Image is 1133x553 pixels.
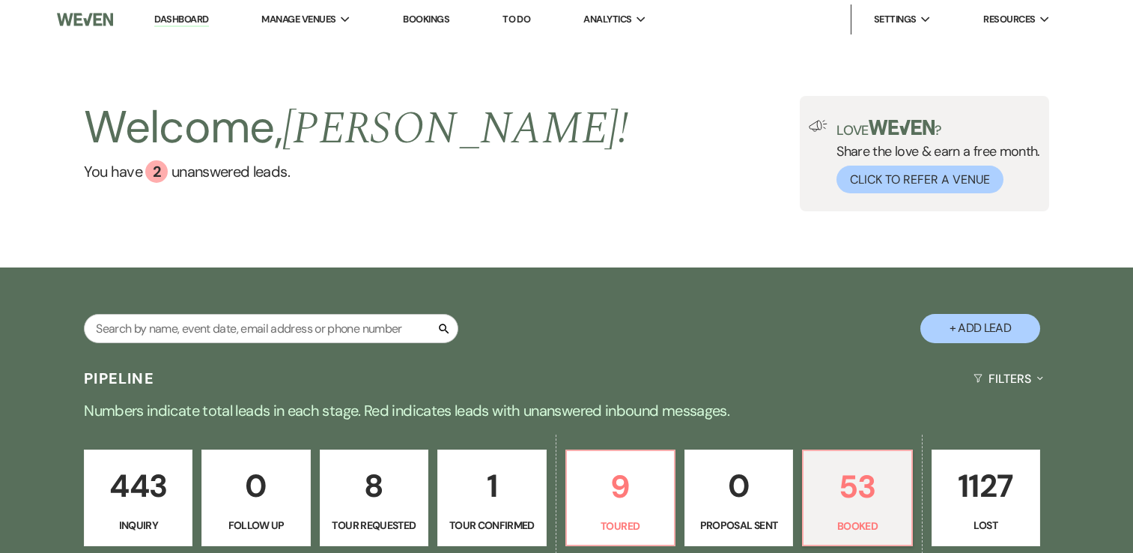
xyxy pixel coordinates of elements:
[201,450,310,547] a: 0Follow Up
[694,517,783,534] p: Proposal Sent
[329,461,419,511] p: 8
[576,518,665,534] p: Toured
[812,462,902,512] p: 53
[502,13,530,25] a: To Do
[968,359,1049,399] button: Filters
[694,461,783,511] p: 0
[827,120,1040,193] div: Share the love & earn a free month.
[282,94,628,163] span: [PERSON_NAME] !
[684,450,793,547] a: 0Proposal Sent
[983,12,1035,27] span: Resources
[84,450,192,547] a: 443Inquiry
[932,450,1040,547] a: 1127Lost
[57,4,113,35] img: Weven Logo
[565,450,675,547] a: 9Toured
[447,517,536,534] p: Tour Confirmed
[920,314,1040,343] button: + Add Lead
[211,517,300,534] p: Follow Up
[145,160,168,183] div: 2
[84,160,628,183] a: You have 2 unanswered leads.
[437,450,546,547] a: 1Tour Confirmed
[941,461,1030,511] p: 1127
[812,518,902,534] p: Booked
[320,450,428,547] a: 8Tour Requested
[809,120,827,132] img: loud-speaker-illustration.svg
[802,450,912,547] a: 53Booked
[84,368,154,389] h3: Pipeline
[403,13,449,25] a: Bookings
[447,461,536,511] p: 1
[94,461,183,511] p: 443
[261,12,335,27] span: Manage Venues
[211,461,300,511] p: 0
[583,12,631,27] span: Analytics
[94,517,183,534] p: Inquiry
[28,399,1106,423] p: Numbers indicate total leads in each stage. Red indicates leads with unanswered inbound messages.
[84,96,628,160] h2: Welcome,
[836,120,1040,137] p: Love ?
[154,13,208,27] a: Dashboard
[941,517,1030,534] p: Lost
[869,120,935,135] img: weven-logo-green.svg
[576,462,665,512] p: 9
[329,517,419,534] p: Tour Requested
[84,314,458,343] input: Search by name, event date, email address or phone number
[874,12,917,27] span: Settings
[836,166,1003,193] button: Click to Refer a Venue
